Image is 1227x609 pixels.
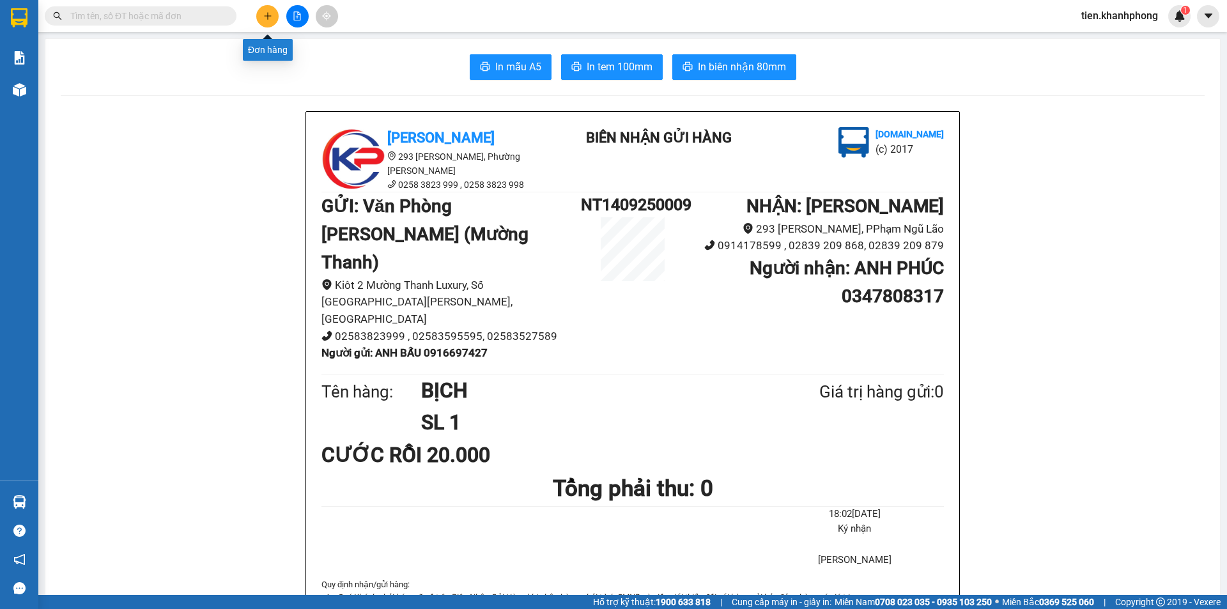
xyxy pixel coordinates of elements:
button: printerIn mẫu A5 [470,54,552,80]
h1: NT1409250009 [581,192,684,217]
li: (c) 2017 [876,141,944,157]
b: Người nhận : ANH PHÚC 0347808317 [750,258,944,307]
span: printer [683,61,693,73]
i: Quý Khách phải báo mã số trên Biên Nhận Gửi Hàng khi nhận hàng, phải trình CMND và giấy giới thiệ... [337,592,851,602]
li: Ký nhận [766,521,944,537]
span: Hỗ trợ kỹ thuật: [593,595,711,609]
button: file-add [286,5,309,27]
span: search [53,12,62,20]
li: 293 [PERSON_NAME], Phường [PERSON_NAME] [321,150,552,178]
li: 02583823999 , 02583595595, 02583527589 [321,328,581,345]
div: Tên hàng: [321,379,421,405]
span: copyright [1156,597,1165,606]
b: BIÊN NHẬN GỬI HÀNG [82,19,123,101]
strong: 0708 023 035 - 0935 103 250 [875,597,992,607]
img: logo.jpg [321,127,385,191]
b: GỬI : Văn Phòng [PERSON_NAME] (Mường Thanh) [321,196,529,273]
button: plus [256,5,279,27]
span: aim [322,12,331,20]
span: printer [480,61,490,73]
h1: SL 1 [421,406,757,438]
img: logo.jpg [139,16,169,47]
b: [PERSON_NAME] [387,130,495,146]
span: caret-down [1203,10,1214,22]
span: printer [571,61,582,73]
h1: Tổng phải thu: 0 [321,471,944,506]
span: | [720,595,722,609]
div: CƯỚC RỒI 20.000 [321,439,527,471]
img: warehouse-icon [13,495,26,509]
span: In mẫu A5 [495,59,541,75]
span: tien.khanhphong [1071,8,1168,24]
span: environment [743,223,753,234]
li: (c) 2017 [107,61,176,77]
button: printerIn tem 100mm [561,54,663,80]
img: warehouse-icon [13,83,26,96]
b: [DOMAIN_NAME] [107,49,176,59]
b: [PERSON_NAME] [16,82,72,143]
img: logo.jpg [838,127,869,158]
span: message [13,582,26,594]
span: | [1104,595,1106,609]
span: plus [263,12,272,20]
span: Cung cấp máy in - giấy in: [732,595,831,609]
h1: BỊCH [421,374,757,406]
span: notification [13,553,26,566]
img: logo-vxr [11,8,27,27]
span: question-circle [13,525,26,537]
b: Người gửi : ANH BẤU 0916697427 [321,346,488,359]
b: BIÊN NHẬN GỬI HÀNG [586,130,732,146]
span: phone [321,330,332,341]
img: logo.jpg [16,16,80,80]
span: Miền Bắc [1002,595,1094,609]
span: In biên nhận 80mm [698,59,786,75]
b: [DOMAIN_NAME] [876,129,944,139]
img: icon-new-feature [1174,10,1185,22]
button: caret-down [1197,5,1219,27]
li: [PERSON_NAME] [766,553,944,568]
img: solution-icon [13,51,26,65]
button: aim [316,5,338,27]
span: ⚪️ [995,599,999,605]
span: environment [387,151,396,160]
button: printerIn biên nhận 80mm [672,54,796,80]
span: phone [704,240,715,251]
span: file-add [293,12,302,20]
span: 1 [1183,6,1187,15]
span: environment [321,279,332,290]
sup: 1 [1181,6,1190,15]
span: In tem 100mm [587,59,652,75]
span: Miền Nam [835,595,992,609]
strong: 0369 525 060 [1039,597,1094,607]
b: NHẬN : [PERSON_NAME] [746,196,944,217]
li: 0258 3823 999 , 0258 3823 998 [321,178,552,192]
div: Giá trị hàng gửi: 0 [757,379,944,405]
li: Kiôt 2 Mường Thanh Luxury, Số [GEOGRAPHIC_DATA][PERSON_NAME], [GEOGRAPHIC_DATA] [321,277,581,328]
li: 18:02[DATE] [766,507,944,522]
div: Đơn hàng [243,39,293,61]
li: 293 [PERSON_NAME], PPhạm Ngũ Lão [684,220,944,238]
strong: 1900 633 818 [656,597,711,607]
span: phone [387,180,396,189]
li: 0914178599 , 02839 209 868, 02839 209 879 [684,237,944,254]
input: Tìm tên, số ĐT hoặc mã đơn [70,9,221,23]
